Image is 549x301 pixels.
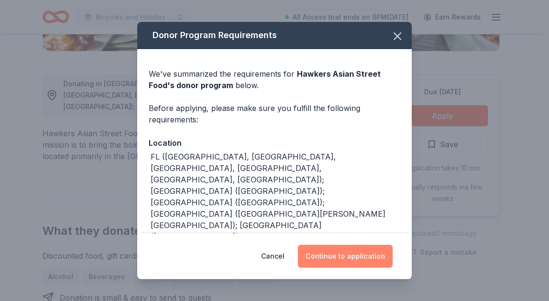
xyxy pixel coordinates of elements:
div: We've summarized the requirements for below. [149,68,400,91]
div: Donor Program Requirements [137,22,412,49]
button: Continue to application [298,245,393,268]
div: Location [149,137,400,149]
div: FL ([GEOGRAPHIC_DATA], [GEOGRAPHIC_DATA], [GEOGRAPHIC_DATA], [GEOGRAPHIC_DATA], [GEOGRAPHIC_DATA]... [151,151,400,242]
button: Cancel [261,245,285,268]
div: Before applying, please make sure you fulfill the following requirements: [149,102,400,125]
